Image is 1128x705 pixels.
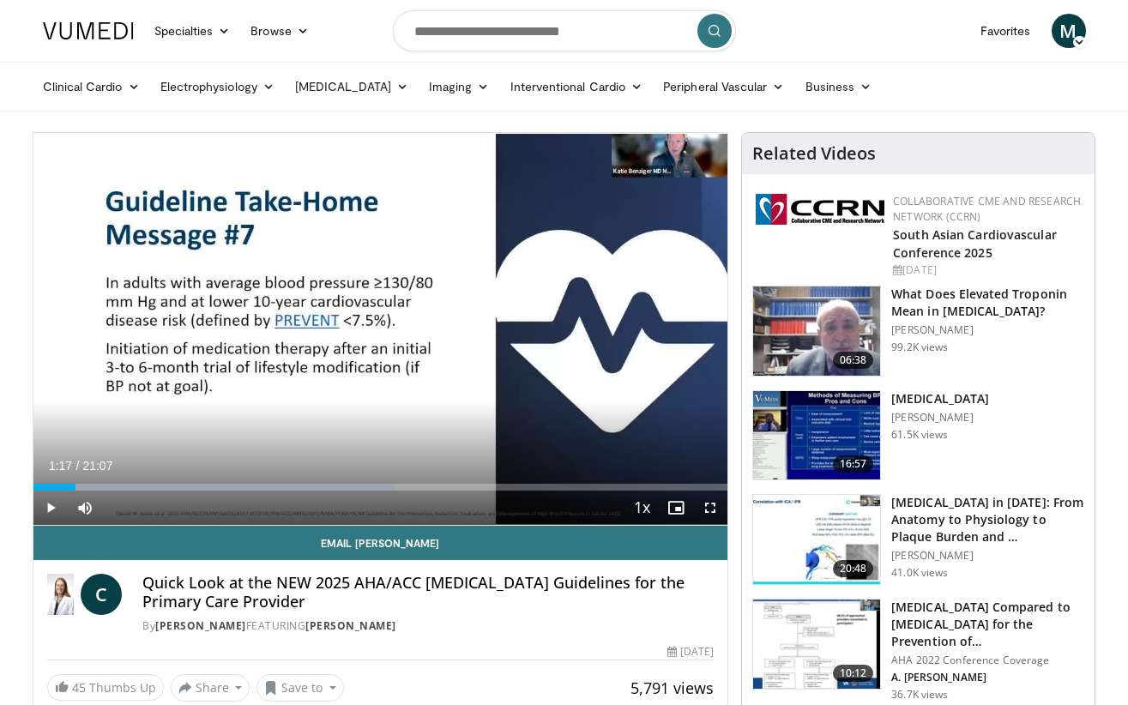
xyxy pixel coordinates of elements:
div: By FEATURING [142,618,714,634]
a: [PERSON_NAME] [155,618,246,633]
h4: Quick Look at the NEW 2025 AHA/ACC [MEDICAL_DATA] Guidelines for the Primary Care Provider [142,574,714,611]
span: 16:57 [833,455,874,473]
p: [PERSON_NAME] [891,549,1084,563]
span: 45 [72,679,86,696]
a: Imaging [419,69,500,104]
a: Favorites [970,14,1041,48]
a: [MEDICAL_DATA] [285,69,419,104]
a: C [81,574,122,615]
span: / [76,459,80,473]
h3: [MEDICAL_DATA] Compared to [MEDICAL_DATA] for the Prevention of… [891,599,1084,650]
a: Email [PERSON_NAME] [33,526,728,560]
video-js: Video Player [33,133,728,526]
div: [DATE] [893,262,1081,278]
span: 06:38 [833,352,874,369]
a: Electrophysiology [150,69,285,104]
h3: [MEDICAL_DATA] in [DATE]: From Anatomy to Physiology to Plaque Burden and … [891,494,1084,545]
a: Business [795,69,883,104]
span: 1:17 [49,459,72,473]
img: 823da73b-7a00-425d-bb7f-45c8b03b10c3.150x105_q85_crop-smart_upscale.jpg [753,495,880,584]
a: Clinical Cardio [33,69,150,104]
span: 5,791 views [630,678,714,698]
a: 16:57 [MEDICAL_DATA] [PERSON_NAME] 61.5K views [752,390,1084,481]
a: 20:48 [MEDICAL_DATA] in [DATE]: From Anatomy to Physiology to Plaque Burden and … [PERSON_NAME] 4... [752,494,1084,585]
a: Collaborative CME and Research Network (CCRN) [893,194,1081,224]
p: 41.0K views [891,566,948,580]
button: Enable picture-in-picture mode [659,491,693,525]
img: VuMedi Logo [43,22,134,39]
input: Search topics, interventions [393,10,736,51]
a: Interventional Cardio [500,69,654,104]
p: [PERSON_NAME] [891,323,1084,337]
img: Dr. Catherine P. Benziger [47,574,75,615]
p: A. [PERSON_NAME] [891,671,1084,684]
button: Playback Rate [624,491,659,525]
p: [PERSON_NAME] [891,411,989,425]
p: 99.2K views [891,340,948,354]
img: 98daf78a-1d22-4ebe-927e-10afe95ffd94.150x105_q85_crop-smart_upscale.jpg [753,286,880,376]
button: Play [33,491,68,525]
h3: What Does Elevated Troponin Mean in [MEDICAL_DATA]? [891,286,1084,320]
a: [PERSON_NAME] [305,618,396,633]
a: 06:38 What Does Elevated Troponin Mean in [MEDICAL_DATA]? [PERSON_NAME] 99.2K views [752,286,1084,377]
p: 36.7K views [891,688,948,702]
a: 45 Thumbs Up [47,674,164,701]
img: 7c0f9b53-1609-4588-8498-7cac8464d722.150x105_q85_crop-smart_upscale.jpg [753,600,880,689]
img: a04ee3ba-8487-4636-b0fb-5e8d268f3737.png.150x105_q85_autocrop_double_scale_upscale_version-0.2.png [756,194,884,225]
h3: [MEDICAL_DATA] [891,390,989,407]
h4: Related Videos [752,143,876,164]
span: 10:12 [833,665,874,682]
a: Browse [240,14,319,48]
a: South Asian Cardiovascular Conference 2025 [893,226,1057,261]
span: 20:48 [833,560,874,577]
button: Share [171,674,250,702]
button: Mute [68,491,102,525]
span: 21:07 [82,459,112,473]
a: 10:12 [MEDICAL_DATA] Compared to [MEDICAL_DATA] for the Prevention of… AHA 2022 Conference Covera... [752,599,1084,702]
a: Specialties [144,14,241,48]
button: Save to [256,674,344,702]
div: Progress Bar [33,484,728,491]
p: AHA 2022 Conference Coverage [891,654,1084,667]
p: 61.5K views [891,428,948,442]
img: a92b9a22-396b-4790-a2bb-5028b5f4e720.150x105_q85_crop-smart_upscale.jpg [753,391,880,480]
div: [DATE] [667,644,714,660]
button: Fullscreen [693,491,727,525]
a: Peripheral Vascular [653,69,794,104]
a: M [1052,14,1086,48]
